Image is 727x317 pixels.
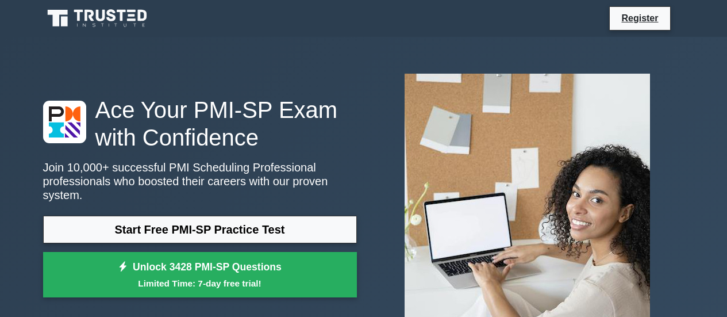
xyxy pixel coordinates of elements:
h1: Ace Your PMI-SP Exam with Confidence [43,96,357,151]
a: Start Free PMI-SP Practice Test [43,216,357,243]
small: Limited Time: 7-day free trial! [57,277,343,290]
p: Join 10,000+ successful PMI Scheduling Professional professionals who boosted their careers with ... [43,161,357,202]
a: Register [614,11,665,25]
a: Unlock 3428 PMI-SP QuestionsLimited Time: 7-day free trial! [43,252,357,298]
